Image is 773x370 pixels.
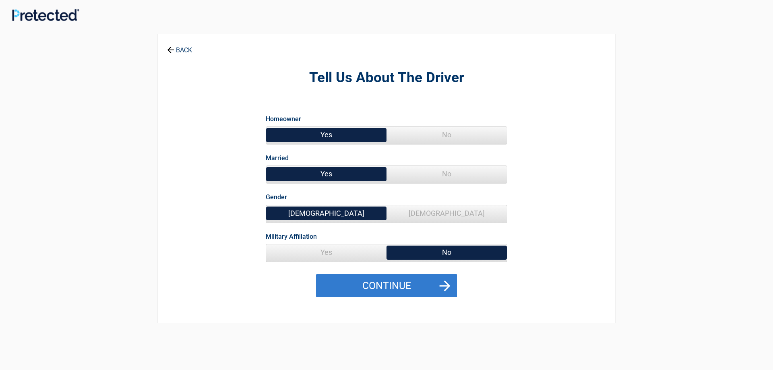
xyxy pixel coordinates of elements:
[266,192,287,203] label: Gender
[266,231,317,242] label: Military Affiliation
[266,166,386,182] span: Yes
[386,127,507,143] span: No
[266,153,289,163] label: Married
[266,127,386,143] span: Yes
[316,274,457,298] button: Continue
[386,205,507,221] span: [DEMOGRAPHIC_DATA]
[12,9,79,21] img: Main Logo
[266,114,301,124] label: Homeowner
[165,39,194,54] a: BACK
[386,244,507,260] span: No
[202,68,571,87] h2: Tell Us About The Driver
[386,166,507,182] span: No
[266,205,386,221] span: [DEMOGRAPHIC_DATA]
[266,244,386,260] span: Yes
